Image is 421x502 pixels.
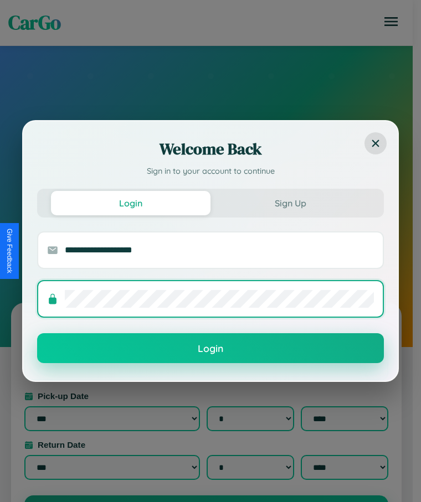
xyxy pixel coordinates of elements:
button: Login [51,191,210,215]
h2: Welcome Back [37,138,384,160]
button: Sign Up [210,191,370,215]
p: Sign in to your account to continue [37,165,384,178]
div: Give Feedback [6,229,13,273]
button: Login [37,333,384,363]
